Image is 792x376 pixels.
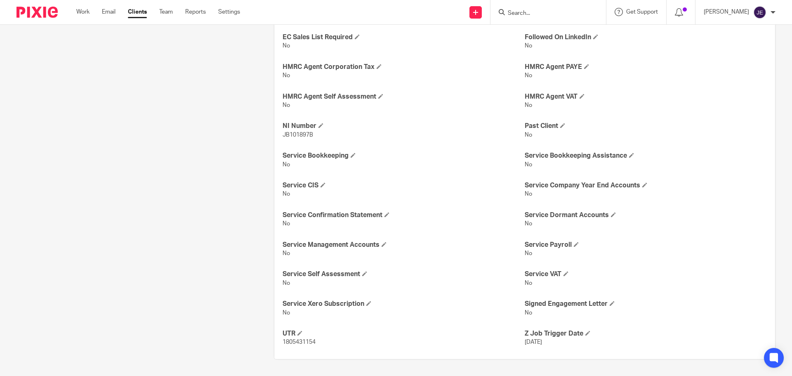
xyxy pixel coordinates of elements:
[525,63,767,71] h4: HMRC Agent PAYE
[525,310,532,316] span: No
[525,251,532,256] span: No
[283,300,525,308] h4: Service Xero Subscription
[283,122,525,130] h4: NI Number
[525,162,532,168] span: No
[283,211,525,220] h4: Service Confirmation Statement
[525,43,532,49] span: No
[525,221,532,227] span: No
[283,63,525,71] h4: HMRC Agent Corporation Tax
[525,181,767,190] h4: Service Company Year End Accounts
[283,43,290,49] span: No
[283,251,290,256] span: No
[283,191,290,197] span: No
[283,329,525,338] h4: UTR
[283,310,290,316] span: No
[525,122,767,130] h4: Past Client
[525,300,767,308] h4: Signed Engagement Letter
[525,92,767,101] h4: HMRC Agent VAT
[525,73,532,78] span: No
[283,221,290,227] span: No
[283,73,290,78] span: No
[525,339,542,345] span: [DATE]
[283,132,313,138] span: JB101897B
[283,33,525,42] h4: EC Sales List Required
[102,8,115,16] a: Email
[128,8,147,16] a: Clients
[525,329,767,338] h4: Z Job Trigger Date
[16,7,58,18] img: Pixie
[626,9,658,15] span: Get Support
[525,132,532,138] span: No
[283,270,525,279] h4: Service Self Assessment
[525,151,767,160] h4: Service Bookkeeping Assistance
[283,92,525,101] h4: HMRC Agent Self Assessment
[283,181,525,190] h4: Service CIS
[525,241,767,249] h4: Service Payroll
[525,102,532,108] span: No
[704,8,749,16] p: [PERSON_NAME]
[159,8,173,16] a: Team
[525,191,532,197] span: No
[283,339,316,345] span: 1805431154
[525,33,767,42] h4: Followed On LinkedIn
[525,280,532,286] span: No
[525,211,767,220] h4: Service Dormant Accounts
[185,8,206,16] a: Reports
[218,8,240,16] a: Settings
[283,241,525,249] h4: Service Management Accounts
[283,102,290,108] span: No
[283,162,290,168] span: No
[525,270,767,279] h4: Service VAT
[753,6,766,19] img: svg%3E
[283,280,290,286] span: No
[283,151,525,160] h4: Service Bookkeeping
[76,8,90,16] a: Work
[507,10,581,17] input: Search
